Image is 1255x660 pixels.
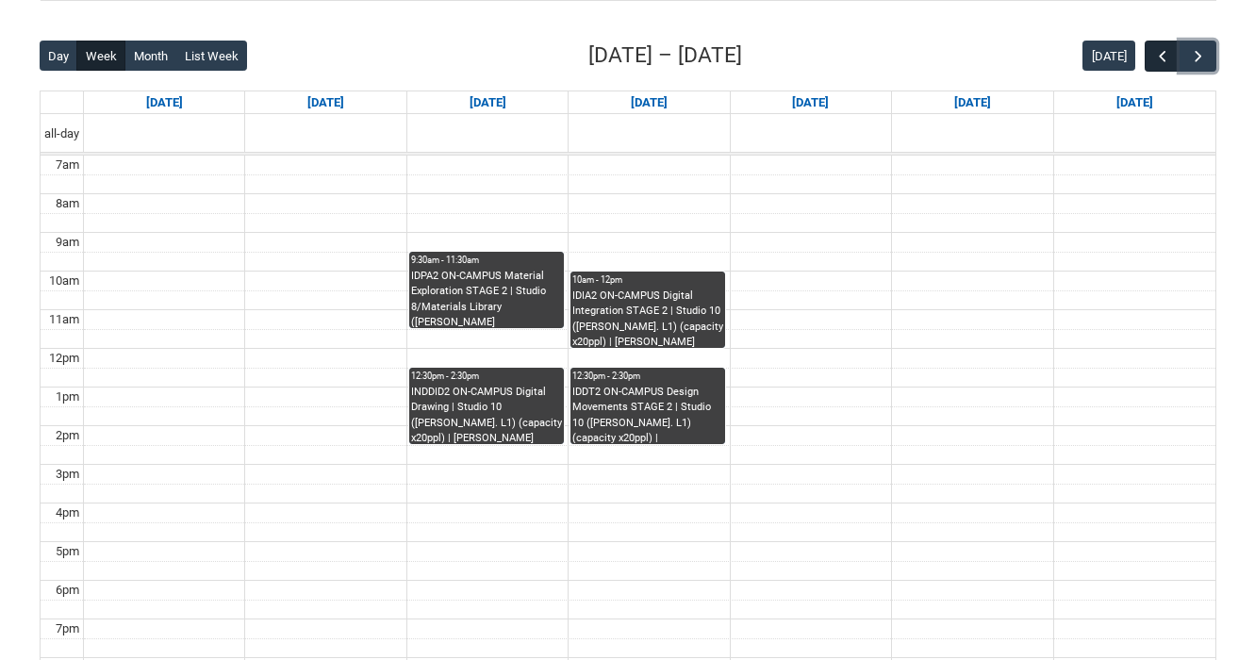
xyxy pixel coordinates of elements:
[1113,91,1157,114] a: Go to September 20, 2025
[572,385,723,444] div: IDDT2 ON-CAMPUS Design Movements STAGE 2 | Studio 10 ([PERSON_NAME]. L1) (capacity x20ppl) | [PER...
[788,91,833,114] a: Go to September 18, 2025
[52,156,83,174] div: 7am
[175,41,247,71] button: List Week
[572,289,723,348] div: IDIA2 ON-CAMPUS Digital Integration STAGE 2 | Studio 10 ([PERSON_NAME]. L1) (capacity x20ppl) | [...
[52,581,83,600] div: 6pm
[52,542,83,561] div: 5pm
[1145,41,1181,72] button: Previous Week
[45,272,83,290] div: 10am
[1180,41,1215,72] button: Next Week
[52,619,83,638] div: 7pm
[627,91,671,114] a: Go to September 17, 2025
[304,91,348,114] a: Go to September 15, 2025
[41,124,83,143] span: all-day
[588,40,742,72] h2: [DATE] – [DATE]
[142,91,187,114] a: Go to September 14, 2025
[52,465,83,484] div: 3pm
[572,370,723,383] div: 12:30pm - 2:30pm
[124,41,176,71] button: Month
[466,91,510,114] a: Go to September 16, 2025
[52,426,83,445] div: 2pm
[411,254,562,267] div: 9:30am - 11:30am
[45,310,83,329] div: 11am
[1082,41,1135,71] button: [DATE]
[52,388,83,406] div: 1pm
[411,385,562,444] div: INDDID2 ON-CAMPUS Digital Drawing | Studio 10 ([PERSON_NAME]. L1) (capacity x20ppl) | [PERSON_NAME]
[52,233,83,252] div: 9am
[572,273,723,287] div: 10am - 12pm
[40,41,78,71] button: Day
[950,91,995,114] a: Go to September 19, 2025
[45,349,83,368] div: 12pm
[411,370,562,383] div: 12:30pm - 2:30pm
[52,503,83,522] div: 4pm
[76,41,125,71] button: Week
[52,194,83,213] div: 8am
[411,269,562,328] div: IDPA2 ON-CAMPUS Material Exploration STAGE 2 | Studio 8/Materials Library ([PERSON_NAME][GEOGRAPH...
